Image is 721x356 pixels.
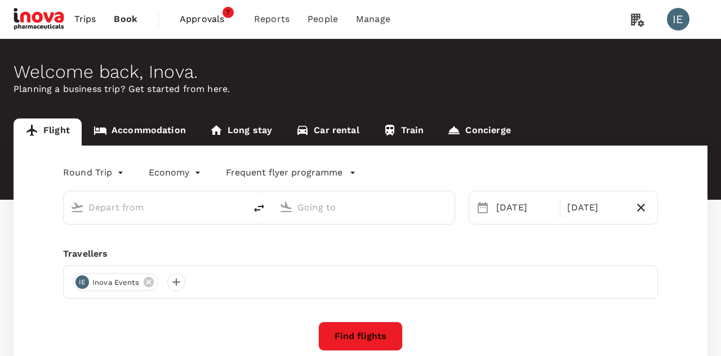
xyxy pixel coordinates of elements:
[238,206,240,208] button: Open
[254,12,290,26] span: Reports
[14,118,82,146] a: Flight
[73,273,158,291] div: IEInova Events
[86,277,146,288] span: Inova Events
[114,12,137,26] span: Book
[14,82,707,96] p: Planning a business trip? Get started from here.
[492,196,558,219] div: [DATE]
[82,118,198,146] a: Accommodation
[63,247,658,261] div: Travellers
[74,12,96,26] span: Trips
[356,12,390,26] span: Manage
[222,7,234,18] span: 7
[88,199,222,216] input: Depart from
[180,12,236,26] span: Approvals
[308,12,338,26] span: People
[667,8,689,30] div: IE
[198,118,284,146] a: Long stay
[318,322,403,351] button: Find flights
[14,7,65,32] img: iNova Pharmaceuticals
[435,118,522,146] a: Concierge
[371,118,436,146] a: Train
[63,164,126,182] div: Round Trip
[447,206,449,208] button: Open
[226,166,342,179] p: Frequent flyer programme
[226,166,356,179] button: Frequent flyer programme
[297,199,431,216] input: Going to
[563,196,629,219] div: [DATE]
[284,118,371,146] a: Car rental
[14,61,707,82] div: Welcome back , Inova .
[246,195,273,222] button: delete
[75,275,89,289] div: IE
[149,164,203,182] div: Economy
